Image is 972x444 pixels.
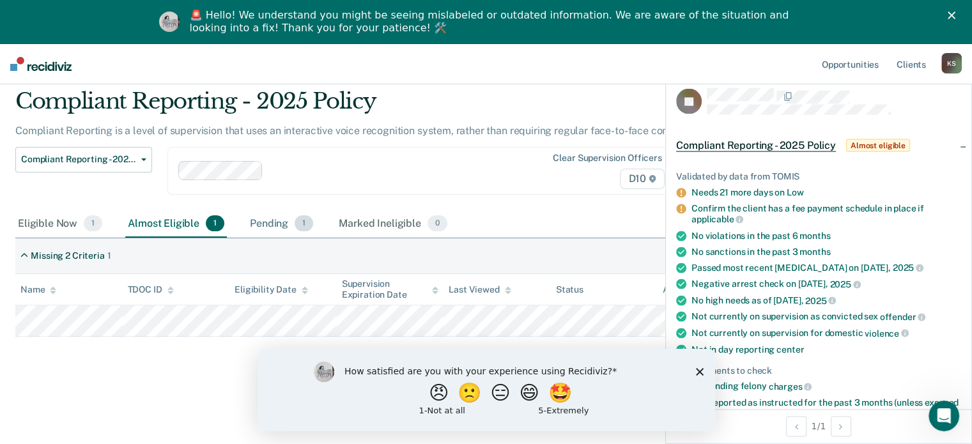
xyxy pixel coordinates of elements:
span: Compliant Reporting - 2025 Policy [676,139,836,152]
span: D10 [620,169,664,189]
iframe: Intercom live chat [929,401,959,431]
div: TDOC ID [128,284,174,295]
div: Not currently on supervision as convicted sex [691,311,961,323]
a: Clients [894,43,929,84]
span: months [799,246,830,256]
div: Eligibility Date [235,284,308,295]
div: No violations in the past 6 [691,230,961,241]
div: Requirements to check [676,365,961,376]
div: No high needs as of [DATE], [691,295,961,306]
img: Recidiviz [10,57,72,71]
span: 2025 [805,295,836,305]
span: 1 [206,215,224,232]
img: Profile image for Kim [159,11,180,32]
div: Confirm the client has a fee payment schedule in place if applicable [691,203,961,225]
div: Needs 21 more days on Low [691,187,961,198]
div: Clear supervision officers [553,153,661,164]
div: Not in day reporting [691,344,961,355]
div: 🚨 Hello! We understand you might be seeing mislabeled or outdated information. We are aware of th... [190,9,793,34]
div: Close [948,11,960,19]
iframe: Survey by Kim from Recidiviz [258,349,715,431]
div: Pending [247,210,316,238]
div: Almost Eligible [125,210,227,238]
div: Last Viewed [449,284,511,295]
div: Name [20,284,56,295]
span: violence [865,328,909,338]
span: Compliant Reporting - 2025 Policy [21,154,136,165]
span: 2025 [829,279,860,289]
span: offender [880,312,926,322]
span: Almost eligible [846,139,910,152]
div: Passed most recent [MEDICAL_DATA] on [DATE], [691,262,961,273]
p: Compliant Reporting is a level of supervision that uses an interactive voice recognition system, ... [15,125,694,137]
span: documented) [702,408,756,418]
div: Missing 2 Criteria [31,250,104,261]
span: months [799,230,830,240]
div: Marked Ineligible [336,210,450,238]
div: Compliant Reporting - 2025 PolicyAlmost eligible [666,125,971,166]
span: 2025 [893,263,923,273]
div: K S [941,53,962,73]
button: Next Opportunity [831,416,851,436]
span: charges [769,381,812,392]
div: Assigned to [663,284,723,295]
div: Validated by data from TOMIS [676,171,961,182]
button: Previous Opportunity [786,416,806,436]
div: No pending felony [691,381,961,392]
span: 1 [84,215,102,232]
div: Eligible Now [15,210,105,238]
div: 1 [107,250,111,261]
span: center [776,344,804,354]
div: Status [556,284,583,295]
div: Negative arrest check on [DATE], [691,279,961,290]
a: Opportunities [819,43,881,84]
div: No sanctions in the past 3 [691,246,961,257]
div: Has reported as instructed for the past 3 months (unless excused or [691,397,961,418]
span: 1 [295,215,313,232]
div: Supervision Expiration Date [342,279,439,300]
div: Compliant Reporting - 2025 Policy [15,88,744,125]
div: Not currently on supervision for domestic [691,327,961,339]
div: 1 / 1 [666,409,971,443]
span: 0 [428,215,447,232]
